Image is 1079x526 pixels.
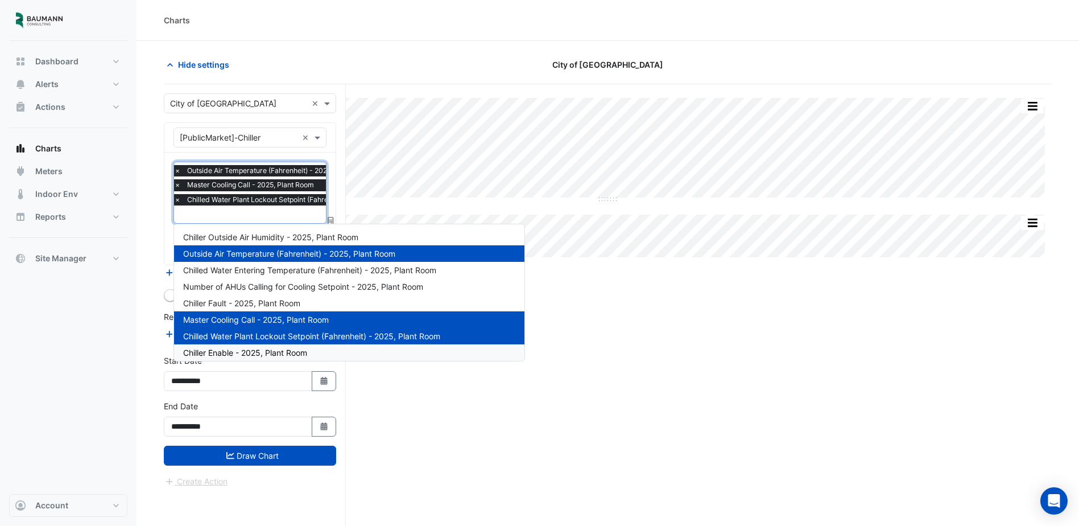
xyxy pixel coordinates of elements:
[164,14,190,26] div: Charts
[35,101,65,113] span: Actions
[164,355,202,367] label: Start Date
[9,494,127,517] button: Account
[184,194,413,206] span: Chilled Water Plant Lockout Setpoint (Fahrenheit) - 2025, Plant Room
[164,266,233,279] button: Add Equipment
[15,253,26,264] app-icon: Site Manager
[164,328,249,341] button: Add Reference Line
[183,265,436,275] span: Chilled Water Entering Temperature (Fahrenheit) - 2025, Plant Room
[9,160,127,183] button: Meters
[9,137,127,160] button: Charts
[172,194,183,206] span: ×
[164,400,198,412] label: End Date
[183,249,395,258] span: Outside Air Temperature (Fahrenheit) - 2025, Plant Room
[35,500,68,511] span: Account
[14,9,65,32] img: Company Logo
[15,166,26,177] app-icon: Meters
[9,50,127,73] button: Dashboard
[15,143,26,154] app-icon: Charts
[35,211,66,223] span: Reports
[319,376,329,386] fa-icon: Select Date
[178,59,229,71] span: Hide settings
[312,97,321,109] span: Clear
[35,143,61,154] span: Charts
[183,232,358,242] span: Chiller Outside Air Humidity - 2025, Plant Room
[164,446,336,466] button: Draw Chart
[164,476,228,486] app-escalated-ticket-create-button: Please draw the charts first
[35,79,59,90] span: Alerts
[9,96,127,118] button: Actions
[552,59,663,71] span: City of [GEOGRAPHIC_DATA]
[1040,487,1068,515] div: Open Intercom Messenger
[183,331,440,341] span: Chilled Water Plant Lockout Setpoint (Fahrenheit) - 2025, Plant Room
[173,224,525,361] ng-dropdown-panel: Options list
[9,206,127,228] button: Reports
[1021,216,1044,230] button: More Options
[35,166,63,177] span: Meters
[164,311,224,323] label: Reference Lines
[183,298,300,308] span: Chiller Fault - 2025, Plant Room
[184,179,317,191] span: Master Cooling Call - 2025, Plant Room
[15,188,26,200] app-icon: Indoor Env
[184,165,374,176] span: Outside Air Temperature (Fahrenheit) - 2025, Plant Room
[183,282,423,291] span: Number of AHUs Calling for Cooling Setpoint - 2025, Plant Room
[9,247,127,270] button: Site Manager
[326,216,336,225] span: Choose Function
[183,348,307,357] span: Chiller Enable - 2025, Plant Room
[35,188,78,200] span: Indoor Env
[164,55,237,75] button: Hide settings
[319,422,329,432] fa-icon: Select Date
[9,73,127,96] button: Alerts
[15,79,26,90] app-icon: Alerts
[183,315,329,324] span: Master Cooling Call - 2025, Plant Room
[15,101,26,113] app-icon: Actions
[172,165,183,176] span: ×
[35,253,86,264] span: Site Manager
[172,179,183,191] span: ×
[1021,99,1044,113] button: More Options
[15,211,26,223] app-icon: Reports
[35,56,78,67] span: Dashboard
[15,56,26,67] app-icon: Dashboard
[302,131,312,143] span: Clear
[9,183,127,206] button: Indoor Env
